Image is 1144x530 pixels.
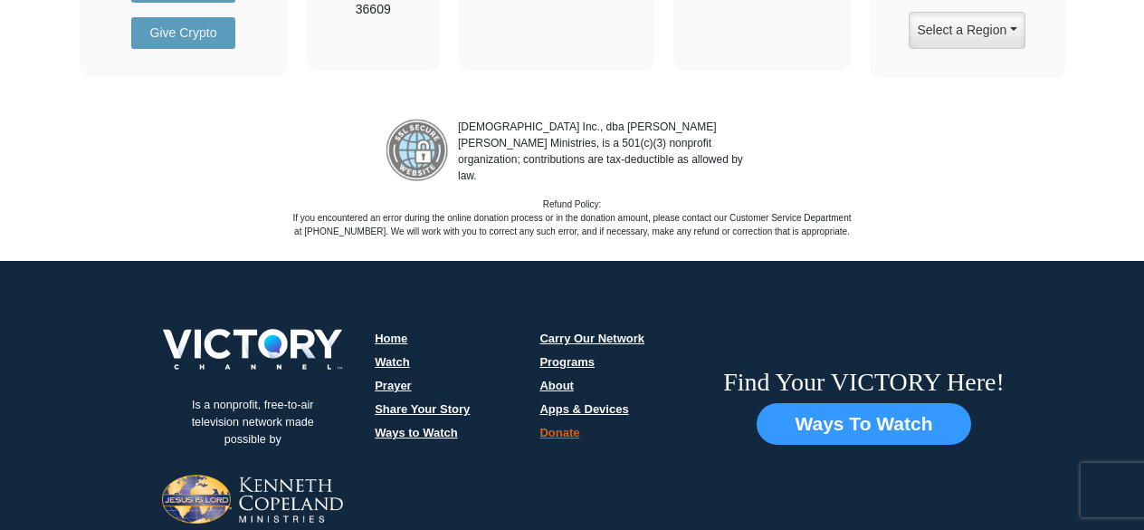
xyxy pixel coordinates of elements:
[449,119,758,184] p: [DEMOGRAPHIC_DATA] Inc., dba [PERSON_NAME] [PERSON_NAME] Ministries, is a 501(c)(3) nonprofit org...
[539,402,628,416] a: Apps & Devices
[375,426,458,439] a: Ways to Watch
[723,367,1005,398] h6: Find Your VICTORY Here!
[539,332,644,345] a: Carry Our Network
[139,329,366,370] img: victory-logo.png
[162,475,343,524] img: Jesus-is-Lord-logo.png
[291,198,853,238] p: Refund Policy: If you encountered an error during the online donation process or in the donation ...
[539,426,579,439] a: Donate
[375,355,410,369] a: Watch
[375,332,407,345] a: Home
[375,402,470,416] a: Share Your Story
[539,355,595,369] a: Programs
[539,379,574,392] a: About
[386,119,449,182] img: refund-policy
[162,383,343,462] p: Is a nonprofit, free-to-air television network made possible by
[909,12,1025,49] button: Select a Region
[131,17,235,49] a: Give Crypto
[375,379,411,392] a: Prayer
[757,403,970,445] button: Ways To Watch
